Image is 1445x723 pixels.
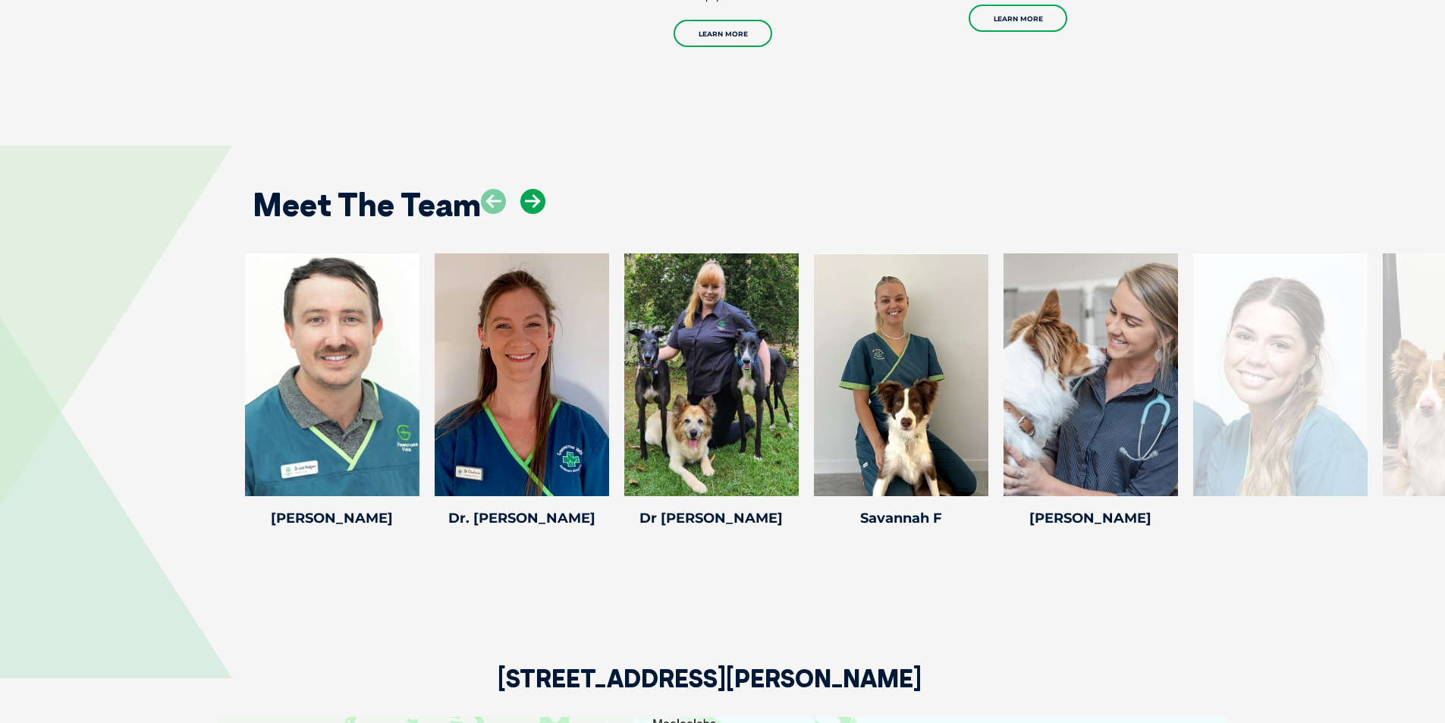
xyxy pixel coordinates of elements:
a: Learn More [674,20,772,47]
h4: [PERSON_NAME] [245,511,419,525]
h2: Meet The Team [253,189,481,221]
h4: Savannah F [814,511,988,525]
a: Learn More [969,5,1067,32]
h4: [PERSON_NAME] [1004,511,1178,525]
h4: Dr [PERSON_NAME] [624,511,799,525]
h4: Dr. [PERSON_NAME] [435,511,609,525]
h2: [STREET_ADDRESS][PERSON_NAME] [498,666,922,717]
